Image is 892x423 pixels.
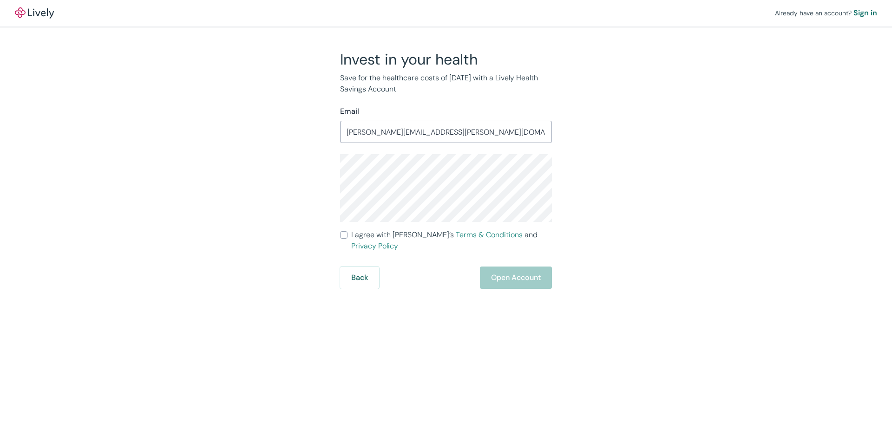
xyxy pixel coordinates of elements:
label: Email [340,106,359,117]
h2: Invest in your health [340,50,552,69]
a: LivelyLively [15,7,54,19]
img: Lively [15,7,54,19]
a: Sign in [853,7,877,19]
a: Privacy Policy [351,241,398,251]
p: Save for the healthcare costs of [DATE] with a Lively Health Savings Account [340,72,552,95]
a: Terms & Conditions [456,230,523,240]
span: I agree with [PERSON_NAME]’s and [351,229,552,252]
div: Already have an account? [775,7,877,19]
button: Back [340,267,379,289]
